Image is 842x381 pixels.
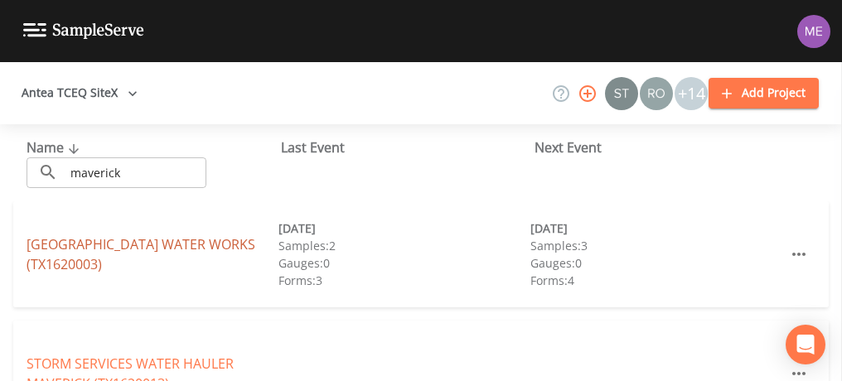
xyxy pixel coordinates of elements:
[278,272,530,289] div: Forms: 3
[639,77,674,110] div: Rodolfo Ramirez
[535,137,789,157] div: Next Event
[23,23,144,39] img: logo
[281,137,535,157] div: Last Event
[27,138,84,157] span: Name
[709,78,819,109] button: Add Project
[27,235,255,273] a: [GEOGRAPHIC_DATA] WATER WORKS (TX1620003)
[530,254,782,272] div: Gauges: 0
[786,325,825,364] div: Open Intercom Messenger
[530,219,782,237] div: [DATE]
[640,77,673,110] img: 7e5c62b91fde3b9fc00588adc1700c9a
[675,77,708,110] div: +14
[605,77,638,110] img: c0670e89e469b6405363224a5fca805c
[797,15,830,48] img: d4d65db7c401dd99d63b7ad86343d265
[604,77,639,110] div: Stan Porter
[65,157,206,188] input: Search Projects
[15,78,144,109] button: Antea TCEQ SiteX
[278,219,530,237] div: [DATE]
[530,272,782,289] div: Forms: 4
[278,237,530,254] div: Samples: 2
[530,237,782,254] div: Samples: 3
[278,254,530,272] div: Gauges: 0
